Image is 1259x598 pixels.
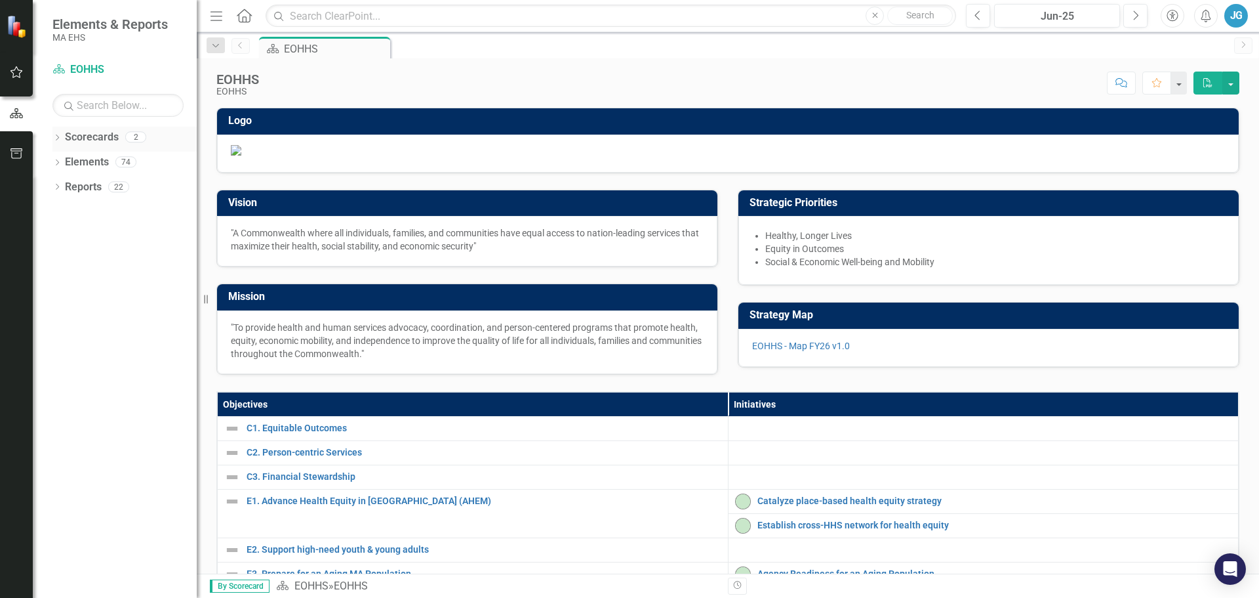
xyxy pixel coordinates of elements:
[52,16,168,32] span: Elements & Reports
[994,4,1120,28] button: Jun-25
[735,518,751,534] img: On-track
[294,580,329,592] a: EOHHS
[749,197,1232,209] h3: Strategic Priorities
[906,10,934,20] span: Search
[52,32,168,43] small: MA EHS
[247,423,721,433] a: C1. Equitable Outcomes
[887,7,953,25] button: Search
[224,469,240,485] img: Not Defined
[735,566,751,582] img: On-track
[752,341,850,351] a: EOHHS - Map FY26 v1.0
[224,494,240,509] img: Not Defined
[224,566,240,582] img: Not Defined
[231,321,704,360] p: "To provide health and human services advocacy, coordination, and person-centered programs that p...
[1224,4,1248,28] button: JG
[757,496,1232,506] a: Catalyze place-based health equity strategy
[247,472,721,482] a: C3. Financial Stewardship
[765,255,1225,268] li: Social & Economic Well-being and Mobility
[231,226,704,253] p: "A Commonwealth where all individuals, families, and communities have equal access to nation-lead...
[266,5,956,28] input: Search ClearPoint...
[757,521,1232,530] a: Establish cross-HHS network for health equity
[224,421,240,437] img: Not Defined
[284,41,387,57] div: EOHHS
[210,580,270,593] span: By Scorecard
[228,291,711,303] h3: Mission
[65,180,102,195] a: Reports
[65,130,119,145] a: Scorecards
[108,181,129,192] div: 22
[125,132,146,143] div: 2
[231,145,1225,156] img: Document.png
[765,242,1225,255] li: Equity in Outcomes
[999,9,1115,24] div: Jun-25
[276,579,718,594] div: »
[65,155,109,170] a: Elements
[247,448,721,458] a: C2. Person-centric Services
[224,542,240,558] img: Not Defined
[228,197,711,209] h3: Vision
[52,62,184,77] a: EOHHS
[216,87,259,96] div: EOHHS
[735,494,751,509] img: On-track
[216,72,259,87] div: EOHHS
[334,580,368,592] div: EOHHS
[52,94,184,117] input: Search Below...
[224,445,240,461] img: Not Defined
[247,569,721,579] a: E3. Prepare for an Aging MA Population
[749,309,1232,321] h3: Strategy Map
[7,14,30,37] img: ClearPoint Strategy
[765,229,1225,242] li: Healthy, Longer Lives
[247,545,721,555] a: E2. Support high-need youth & young adults
[247,496,721,506] a: E1. Advance Health Equity in [GEOGRAPHIC_DATA] (AHEM)
[115,157,136,168] div: 74
[757,569,1232,579] a: Agency Readiness for an Aging Population
[228,115,1232,127] h3: Logo
[1214,553,1246,585] div: Open Intercom Messenger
